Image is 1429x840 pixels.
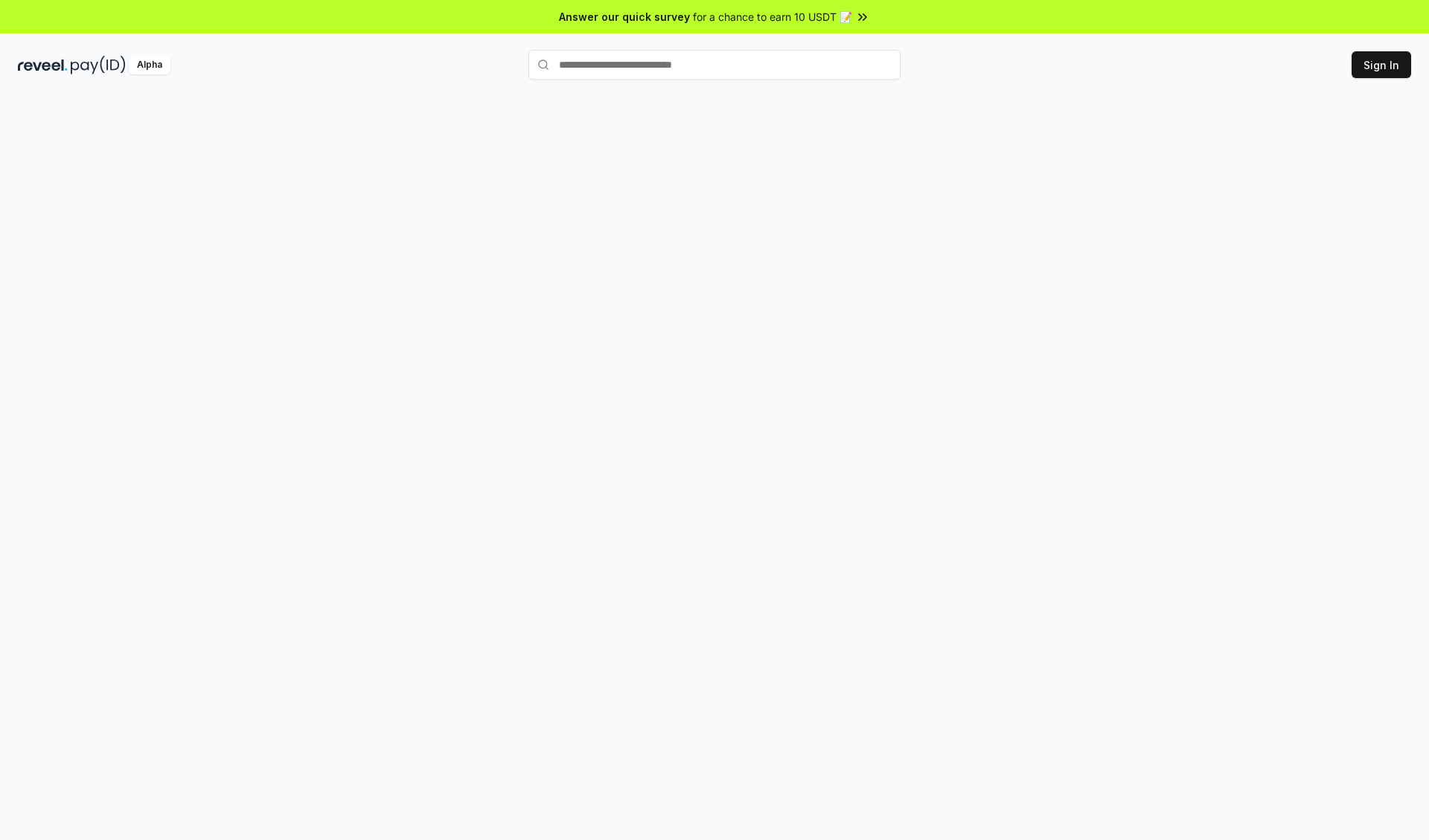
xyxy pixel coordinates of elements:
div: Alpha [129,56,170,74]
img: pay_id [71,56,126,74]
span: for a chance to earn 10 USDT 📝 [693,9,852,25]
button: Sign In [1352,51,1411,78]
img: reveel_dark [18,56,68,74]
span: Answer our quick survey [559,9,690,25]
